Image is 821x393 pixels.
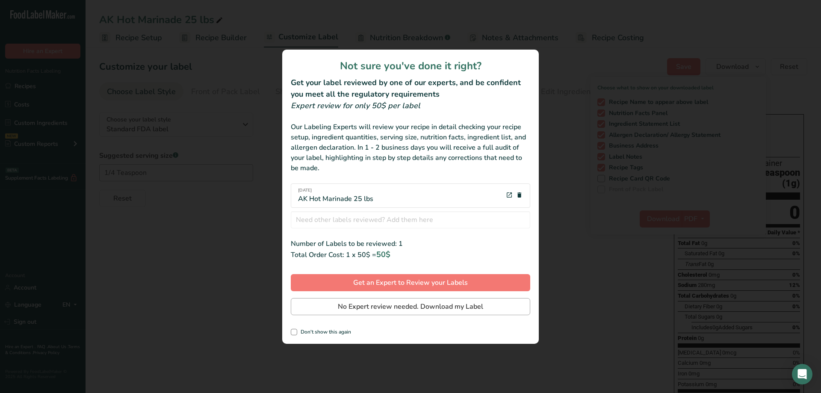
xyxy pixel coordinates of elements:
h1: Not sure you've done it right? [291,58,530,74]
span: Don't show this again [297,329,351,335]
div: Total Order Cost: 1 x 50$ = [291,249,530,260]
span: No Expert review needed. Download my Label [338,301,483,312]
div: Our Labeling Experts will review your recipe in detail checking your recipe setup, ingredient qua... [291,122,530,173]
span: 50$ [376,249,390,260]
button: No Expert review needed. Download my Label [291,298,530,315]
h2: Get your label reviewed by one of our experts, and be confident you meet all the regulatory requi... [291,77,530,100]
input: Need other labels reviewed? Add them here [291,211,530,228]
div: Expert review for only 50$ per label [291,100,530,112]
span: [DATE] [298,187,373,194]
div: Number of Labels to be reviewed: 1 [291,239,530,249]
button: Get an Expert to Review your Labels [291,274,530,291]
div: AK Hot Marinade 25 lbs [298,187,373,204]
div: Open Intercom Messenger [792,364,812,384]
span: Get an Expert to Review your Labels [353,278,468,288]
